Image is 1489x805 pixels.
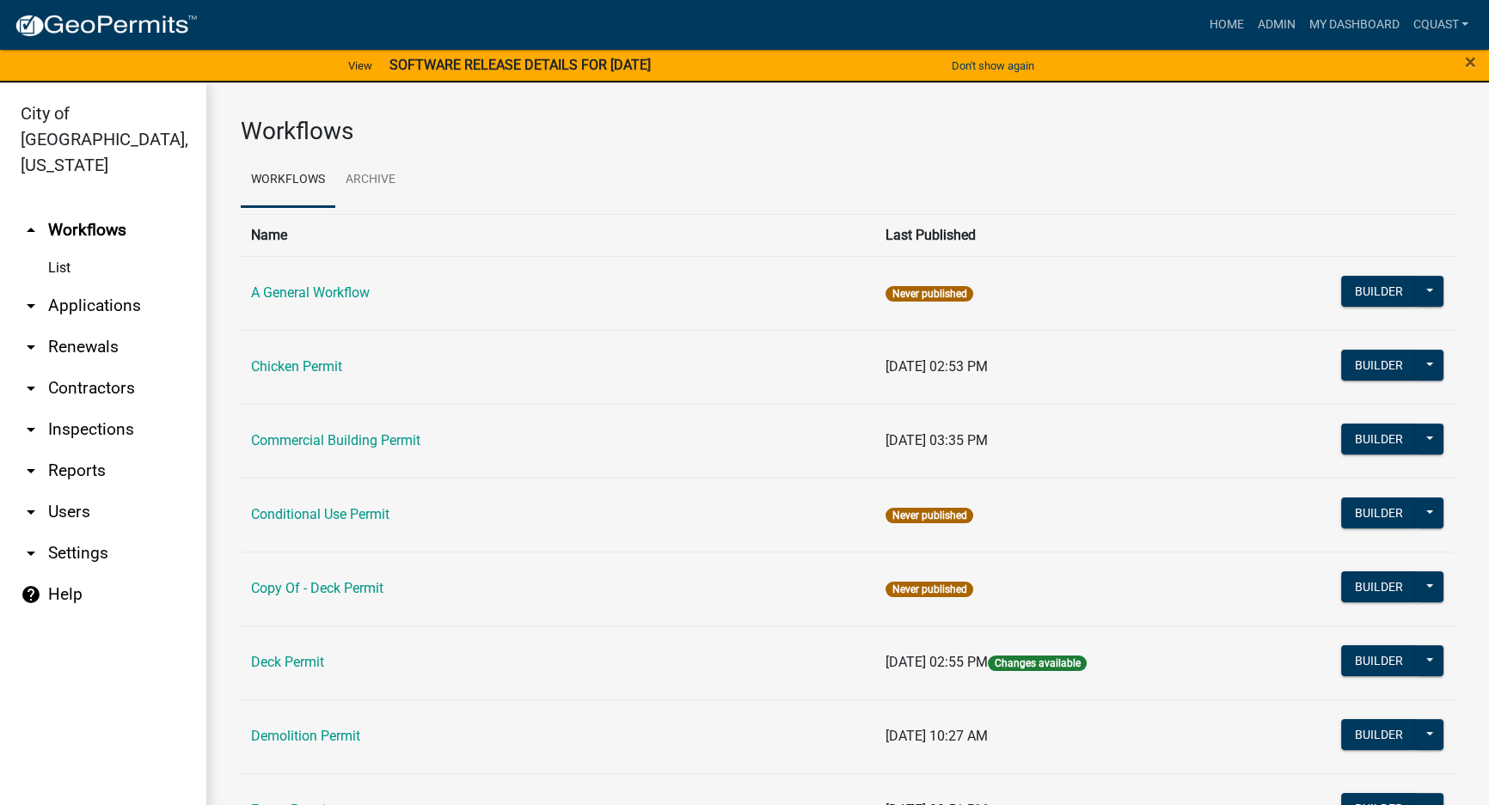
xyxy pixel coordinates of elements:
[885,582,972,597] span: Never published
[1341,719,1417,750] button: Builder
[875,214,1246,256] th: Last Published
[21,543,41,564] i: arrow_drop_down
[389,57,651,73] strong: SOFTWARE RELEASE DETAILS FOR [DATE]
[1406,9,1475,41] a: cquast
[1465,52,1476,72] button: Close
[21,584,41,605] i: help
[21,378,41,399] i: arrow_drop_down
[885,728,988,744] span: [DATE] 10:27 AM
[1302,9,1406,41] a: My Dashboard
[21,296,41,316] i: arrow_drop_down
[885,508,972,523] span: Never published
[241,117,1455,146] h3: Workflows
[885,654,988,670] span: [DATE] 02:55 PM
[21,337,41,357] i: arrow_drop_down
[1202,9,1250,41] a: Home
[1341,350,1417,381] button: Builder
[251,432,420,448] a: Commercial Building Permit
[335,153,406,208] a: Archive
[21,460,41,481] i: arrow_drop_down
[21,419,41,440] i: arrow_drop_down
[885,286,972,302] span: Never published
[1341,571,1417,602] button: Builder
[251,654,324,670] a: Deck Permit
[1465,50,1476,74] span: ×
[988,656,1086,671] span: Changes available
[1341,645,1417,676] button: Builder
[945,52,1041,80] button: Don't show again
[251,284,370,301] a: A General Workflow
[251,728,360,744] a: Demolition Permit
[21,220,41,241] i: arrow_drop_up
[241,153,335,208] a: Workflows
[885,358,988,375] span: [DATE] 02:53 PM
[21,502,41,522] i: arrow_drop_down
[1341,276,1417,307] button: Builder
[241,214,875,256] th: Name
[1341,424,1417,454] button: Builder
[251,358,342,375] a: Chicken Permit
[341,52,379,80] a: View
[1250,9,1302,41] a: Admin
[251,580,383,596] a: Copy Of - Deck Permit
[251,506,389,522] a: Conditional Use Permit
[1341,497,1417,528] button: Builder
[885,432,988,448] span: [DATE] 03:35 PM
